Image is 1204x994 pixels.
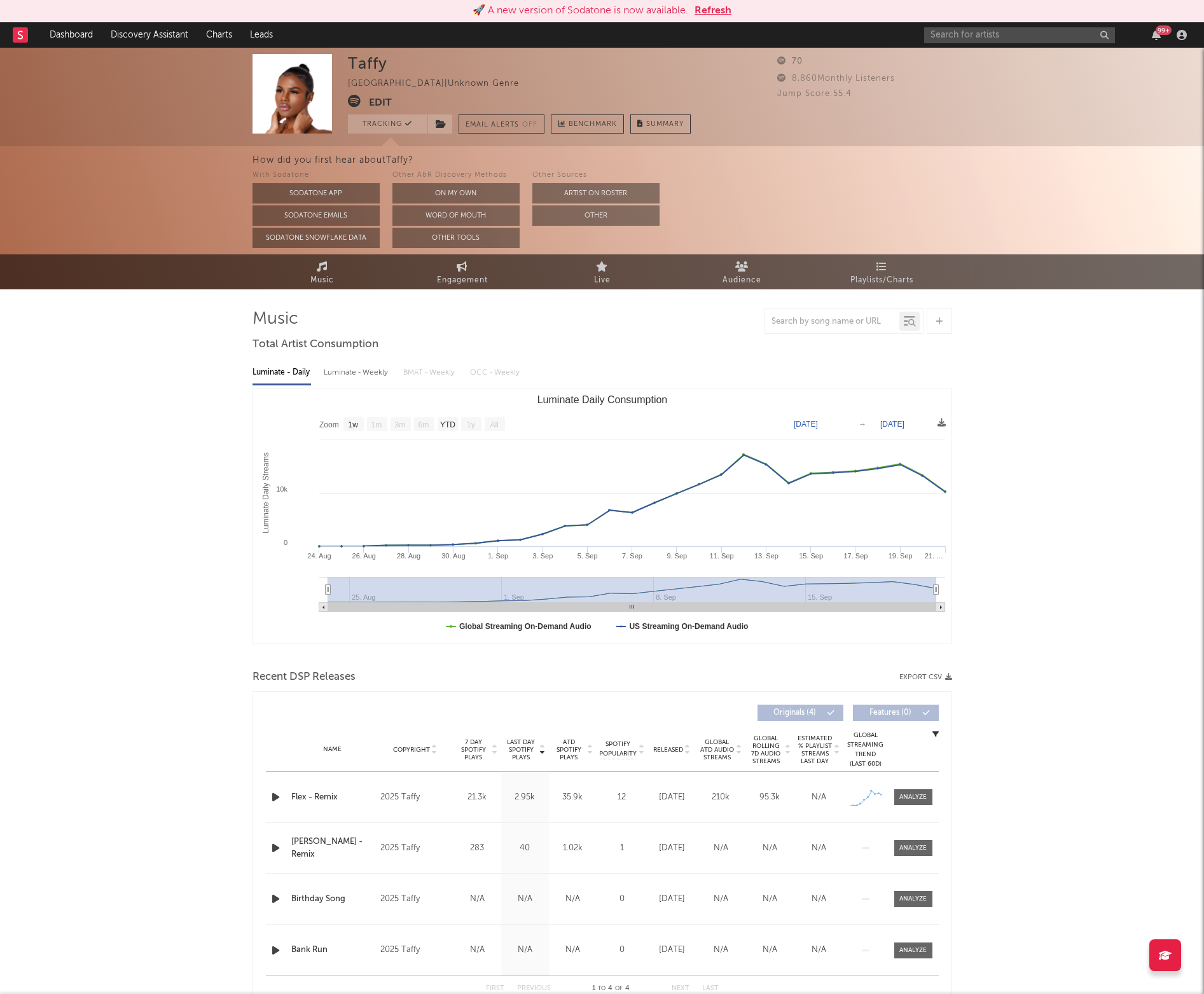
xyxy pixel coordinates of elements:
[253,183,380,204] button: Sodatone App
[348,54,387,72] div: Taffy
[283,539,287,546] text: 0
[253,205,380,226] button: Sodatone Emails
[552,842,593,855] div: 1.02k
[504,738,538,761] span: Last Day Spotify Plays
[504,842,546,855] div: 40
[600,893,644,906] div: 0
[418,420,429,429] text: 6m
[522,121,537,128] em: Off
[396,552,420,560] text: 28. Aug
[307,552,331,560] text: 24. Aug
[532,552,553,560] text: 3. Sep
[749,944,791,956] div: N/A
[700,893,742,906] div: N/A
[253,670,356,685] span: Recent DSP Releases
[798,893,840,906] div: N/A
[777,74,895,83] span: 8,860 Monthly Listeners
[850,273,913,288] span: Playlists/Charts
[594,273,611,288] span: Live
[457,791,498,804] div: 21.3k
[899,673,952,681] button: Export CSV
[457,738,490,761] span: 7 Day Spotify Plays
[457,842,498,855] div: 283
[394,420,405,429] text: 3m
[291,745,375,754] div: Name
[291,791,375,804] a: Flex - Remix
[843,552,868,560] text: 17. Sep
[393,746,430,754] span: Copyright
[437,273,488,288] span: Engagement
[651,842,693,855] div: [DATE]
[709,552,733,560] text: 11. Sep
[749,791,791,804] div: 95.3k
[672,254,812,289] a: Audience
[310,273,334,288] span: Music
[1156,25,1172,35] div: 99 +
[880,420,904,429] text: [DATE]
[504,791,546,804] div: 2.95k
[253,168,380,183] div: With Sodatone
[651,893,693,906] div: [DATE]
[861,709,920,717] span: Features ( 0 )
[749,735,784,765] span: Global Rolling 7D Audio Streams
[459,622,592,631] text: Global Streaming On-Demand Audio
[253,337,378,352] span: Total Artist Consumption
[853,705,939,721] button: Features(0)
[324,362,391,383] div: Luminate - Weekly
[488,552,508,560] text: 1. Sep
[537,394,667,405] text: Luminate Daily Consumption
[695,3,731,18] button: Refresh
[667,552,687,560] text: 9. Sep
[392,228,520,248] button: Other Tools
[369,95,392,111] button: Edit
[600,842,644,855] div: 1
[276,485,287,493] text: 10k
[486,985,504,992] button: First
[291,944,375,956] div: Bank Run
[653,746,683,754] span: Released
[473,3,688,18] div: 🚀 A new version of Sodatone is now available.
[441,552,465,560] text: 30. Aug
[197,22,241,48] a: Charts
[700,738,735,761] span: Global ATD Audio Streams
[439,420,455,429] text: YTD
[629,622,748,631] text: US Streaming On-Demand Audio
[41,22,102,48] a: Dashboard
[799,552,823,560] text: 15. Sep
[392,254,532,289] a: Engagement
[532,183,660,204] button: Artist on Roster
[798,944,840,956] div: N/A
[457,944,498,956] div: N/A
[600,791,644,804] div: 12
[798,735,833,765] span: Estimated % Playlist Streams Last Day
[253,254,392,289] a: Music
[102,22,197,48] a: Discovery Assistant
[598,986,605,991] span: to
[577,552,597,560] text: 5. Sep
[700,944,742,956] div: N/A
[794,420,818,429] text: [DATE]
[532,168,660,183] div: Other Sources
[924,552,943,560] text: 21. …
[490,420,498,429] text: All
[672,985,689,992] button: Next
[291,893,375,906] a: Birthday Song
[777,90,852,98] span: Jump Score: 55.4
[1152,30,1161,40] button: 99+
[380,942,450,958] div: 2025 Taffy
[348,114,427,134] button: Tracking
[517,985,551,992] button: Previous
[702,985,719,992] button: Last
[646,121,684,128] span: Summary
[348,420,358,429] text: 1w
[766,709,824,717] span: Originals ( 4 )
[552,893,593,906] div: N/A
[380,790,450,805] div: 2025 Taffy
[348,76,534,92] div: [GEOGRAPHIC_DATA] | Unknown Genre
[812,254,952,289] a: Playlists/Charts
[749,893,791,906] div: N/A
[765,317,899,327] input: Search by song name or URL
[253,389,951,644] svg: Luminate Daily Consumption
